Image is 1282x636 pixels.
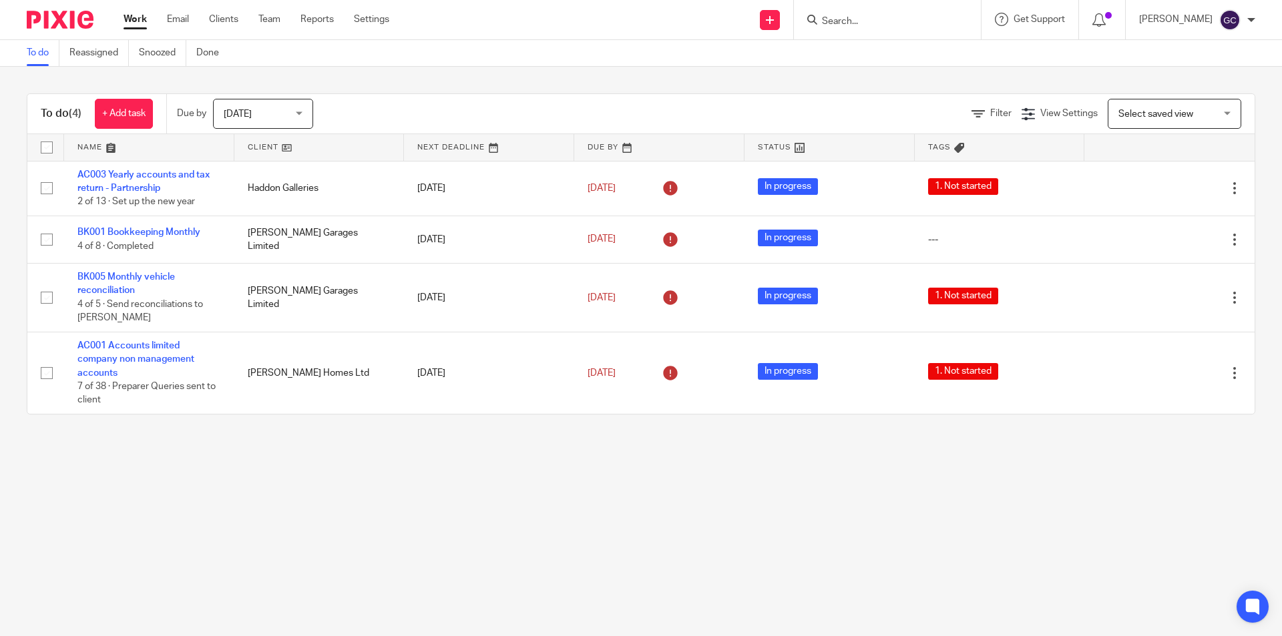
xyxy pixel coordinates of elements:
span: [DATE] [588,184,616,193]
span: [DATE] [588,368,616,378]
img: Pixie [27,11,93,29]
span: 1. Not started [928,363,998,380]
span: Get Support [1014,15,1065,24]
td: [DATE] [404,332,574,414]
span: [DATE] [224,109,252,119]
td: Haddon Galleries [234,161,405,216]
span: In progress [758,230,818,246]
span: 4 of 5 · Send reconciliations to [PERSON_NAME] [77,300,203,323]
a: BK005 Monthly vehicle reconciliation [77,272,175,295]
span: Select saved view [1118,109,1193,119]
a: AC001 Accounts limited company non management accounts [77,341,194,378]
span: Filter [990,109,1012,118]
span: 7 of 38 · Preparer Queries sent to client [77,382,216,405]
a: Reassigned [69,40,129,66]
a: Team [258,13,280,26]
a: Snoozed [139,40,186,66]
span: 2 of 13 · Set up the new year [77,197,195,206]
td: [DATE] [404,216,574,263]
td: [PERSON_NAME] Garages Limited [234,264,405,332]
a: Settings [354,13,389,26]
span: In progress [758,178,818,195]
a: Work [124,13,147,26]
a: BK001 Bookkeeping Monthly [77,228,200,237]
span: In progress [758,363,818,380]
span: View Settings [1040,109,1098,118]
span: 1. Not started [928,288,998,304]
a: To do [27,40,59,66]
td: [PERSON_NAME] Homes Ltd [234,332,405,414]
p: Due by [177,107,206,120]
span: In progress [758,288,818,304]
a: Clients [209,13,238,26]
a: AC003 Yearly accounts and tax return - Partnership [77,170,210,193]
a: Reports [300,13,334,26]
span: [DATE] [588,293,616,302]
p: [PERSON_NAME] [1139,13,1213,26]
h1: To do [41,107,81,121]
span: [DATE] [588,235,616,244]
td: [PERSON_NAME] Garages Limited [234,216,405,263]
a: Done [196,40,229,66]
div: --- [928,233,1072,246]
td: [DATE] [404,161,574,216]
span: (4) [69,108,81,119]
img: svg%3E [1219,9,1241,31]
a: Email [167,13,189,26]
span: 1. Not started [928,178,998,195]
span: 4 of 8 · Completed [77,242,154,251]
td: [DATE] [404,264,574,332]
span: Tags [928,143,951,151]
input: Search [821,16,941,28]
a: + Add task [95,99,153,129]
